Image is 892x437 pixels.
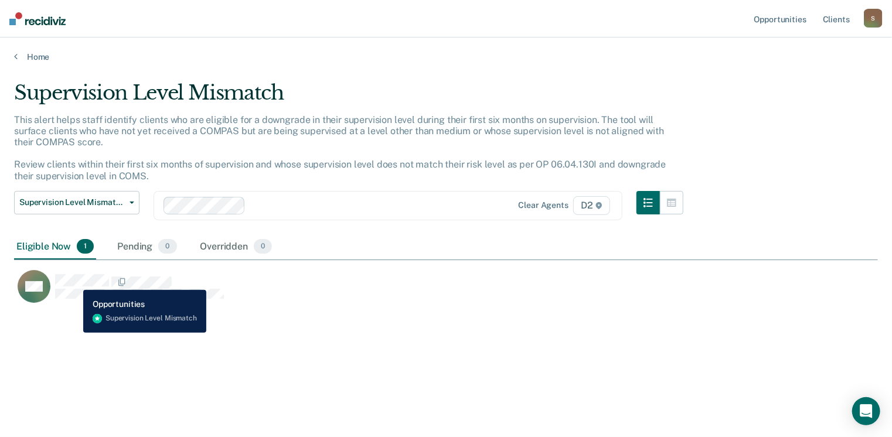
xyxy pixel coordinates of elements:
[14,234,96,260] div: Eligible Now1
[158,239,176,254] span: 0
[254,239,272,254] span: 0
[852,397,880,425] div: Open Intercom Messenger
[9,12,66,25] img: Recidiviz
[77,239,94,254] span: 1
[14,114,666,182] p: This alert helps staff identify clients who are eligible for a downgrade in their supervision lev...
[864,9,883,28] button: S
[573,196,610,215] span: D2
[14,81,683,114] div: Supervision Level Mismatch
[14,191,139,214] button: Supervision Level Mismatch
[519,200,568,210] div: Clear agents
[14,269,770,316] div: CaseloadOpportunityCell-0230786
[19,197,125,207] span: Supervision Level Mismatch
[115,234,179,260] div: Pending0
[14,52,878,62] a: Home
[198,234,275,260] div: Overridden0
